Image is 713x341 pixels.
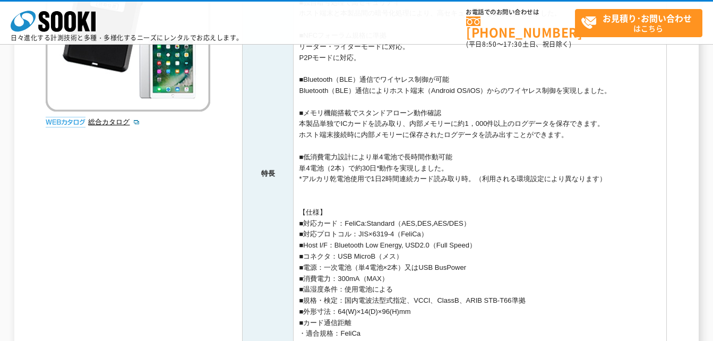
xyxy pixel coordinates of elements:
a: [PHONE_NUMBER] [466,16,575,38]
a: お見積り･お問い合わせはこちら [575,9,702,37]
span: (平日 ～ 土日、祝日除く) [466,39,571,49]
img: webカタログ [46,117,85,127]
strong: お見積り･お問い合わせ [603,12,692,24]
span: はこちら [581,10,702,36]
span: 8:50 [482,39,497,49]
p: 日々進化する計測技術と多種・多様化するニーズにレンタルでお応えします。 [11,35,243,41]
span: 17:30 [503,39,522,49]
span: お電話でのお問い合わせは [466,9,575,15]
a: 総合カタログ [88,118,140,126]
